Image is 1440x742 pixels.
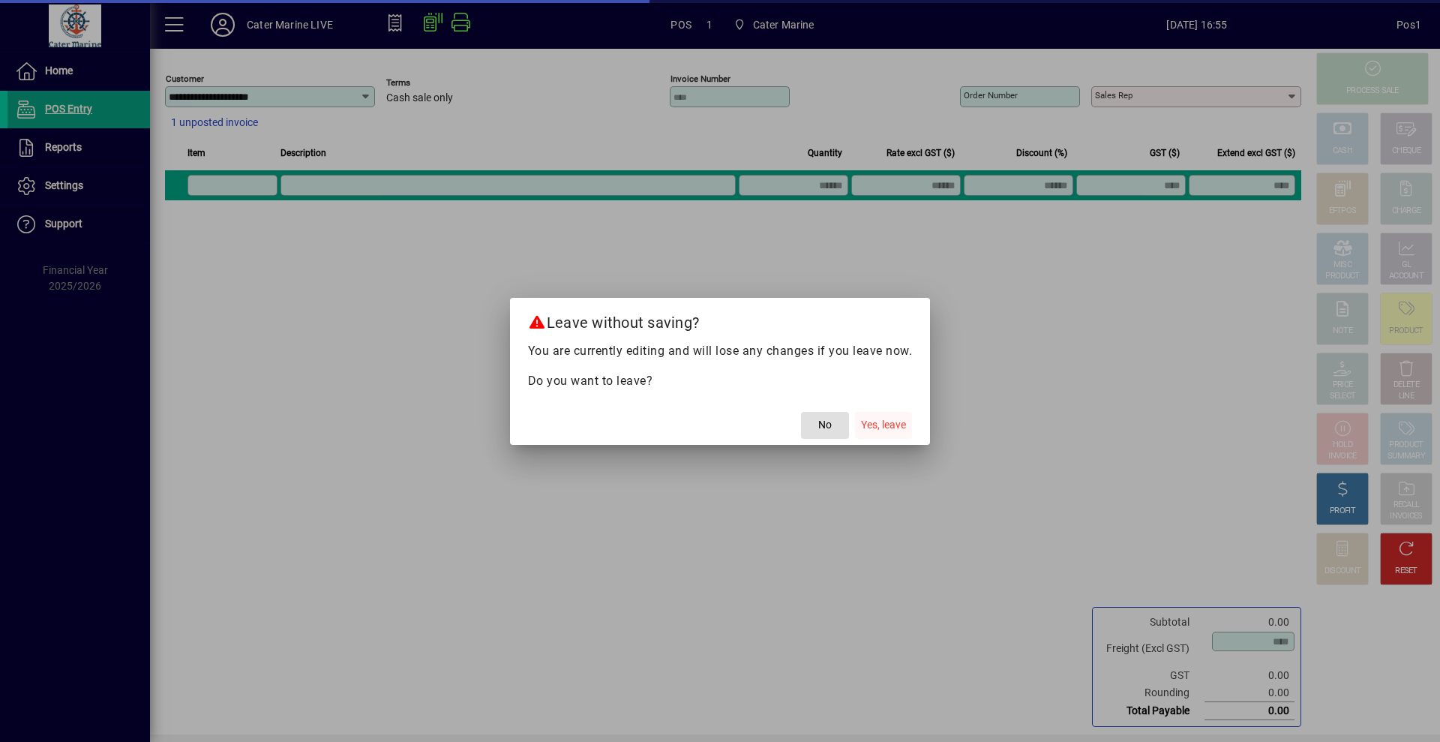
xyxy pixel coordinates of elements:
span: Yes, leave [861,417,906,433]
button: No [801,412,849,439]
p: You are currently editing and will lose any changes if you leave now. [528,342,913,360]
button: Yes, leave [855,412,912,439]
p: Do you want to leave? [528,372,913,390]
h2: Leave without saving? [510,298,931,341]
span: No [818,417,832,433]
